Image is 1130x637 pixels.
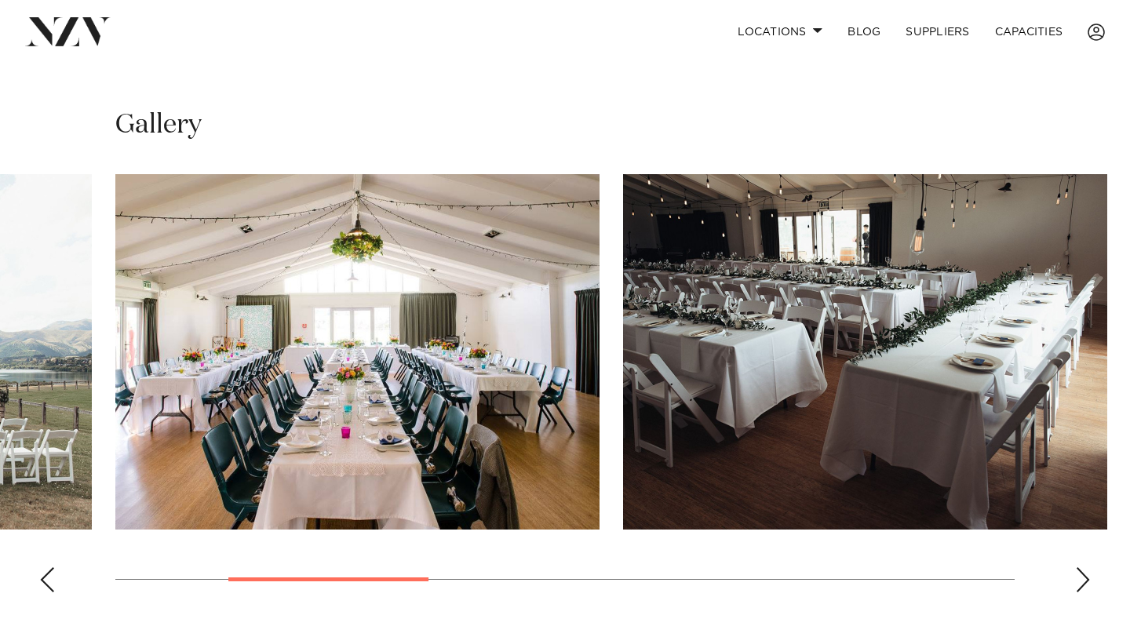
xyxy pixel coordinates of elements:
[25,17,111,45] img: nzv-logo.png
[725,15,835,49] a: Locations
[115,107,202,143] h2: Gallery
[982,15,1076,49] a: Capacities
[835,15,893,49] a: BLOG
[623,174,1107,530] swiper-slide: 3 / 8
[893,15,982,49] a: SUPPLIERS
[115,174,600,530] swiper-slide: 2 / 8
